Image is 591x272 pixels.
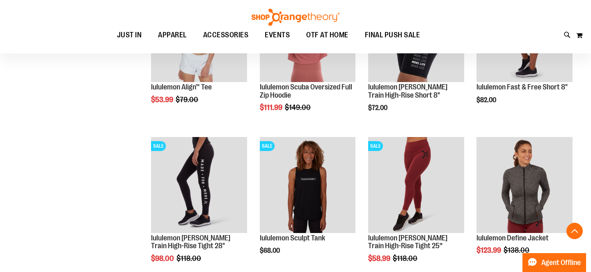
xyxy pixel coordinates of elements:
[306,26,348,44] span: OTF AT HOME
[203,26,249,44] span: ACCESSORIES
[476,137,573,234] a: product image for 1529891
[151,137,247,234] a: Product image for lululemon Wunder Train High-Rise Tight 28"SALE
[285,103,312,112] span: $149.00
[541,259,581,267] span: Agent Offline
[260,137,356,234] a: Product image for lululemon Sculpt TankSALE
[504,246,531,254] span: $138.00
[265,26,290,44] span: EVENTS
[260,141,275,151] span: SALE
[522,253,586,272] button: Agent Offline
[368,83,447,99] a: lululemon [PERSON_NAME] Train High-Rise Short 8"
[368,141,383,151] span: SALE
[393,254,419,263] span: $118.00
[260,247,281,254] span: $68.00
[368,137,464,234] a: Product image for lululemon Wunder Train High-Rise Tight 25”SALE
[365,26,420,44] span: FINAL PUSH SALE
[368,234,447,250] a: lululemon [PERSON_NAME] Train High-Rise Tight 25”
[250,9,341,26] img: Shop Orangetheory
[260,83,352,99] a: lululemon Scuba Oversized Full Zip Hoodie
[151,83,212,91] a: lululemon Align™ Tee
[260,137,356,233] img: Product image for lululemon Sculpt Tank
[151,254,175,263] span: $98.00
[176,254,202,263] span: $118.00
[151,234,230,250] a: lululemon [PERSON_NAME] Train High-Rise Tight 28"
[566,223,583,239] button: Back To Top
[151,96,174,104] span: $53.99
[151,141,166,151] span: SALE
[368,104,389,112] span: $72.00
[176,96,199,104] span: $79.00
[158,26,187,44] span: APPAREL
[260,234,325,242] a: lululemon Sculpt Tank
[476,246,502,254] span: $123.99
[476,96,497,104] span: $82.00
[368,254,392,263] span: $58.99
[260,103,284,112] span: $111.99
[151,137,247,233] img: Product image for lululemon Wunder Train High-Rise Tight 28"
[117,26,142,44] span: JUST IN
[476,234,549,242] a: lululemon Define Jacket
[368,137,464,233] img: Product image for lululemon Wunder Train High-Rise Tight 25”
[476,83,568,91] a: lululemon Fast & Free Short 8"
[476,137,573,233] img: product image for 1529891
